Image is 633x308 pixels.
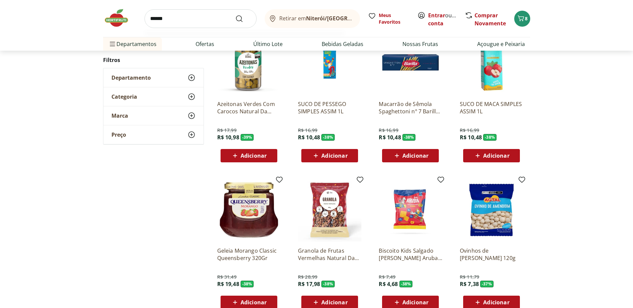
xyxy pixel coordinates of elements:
a: Meus Favoritos [368,12,409,25]
span: Adicionar [321,153,347,158]
img: Azeitonas Verdes Com Carocos Natural Da Terra 200g [217,32,281,95]
span: 8 [525,15,528,22]
span: R$ 16,99 [460,127,479,134]
span: Categoria [111,93,137,100]
span: ou [428,11,458,27]
span: - 37 % [480,281,494,287]
a: Último Lote [253,40,283,48]
span: - 38 % [321,281,335,287]
span: R$ 7,38 [460,280,479,288]
a: Geleia Morango Classic Queensberry 320Gr [217,247,281,262]
img: Biscoito Kids Salgado Mickey Pizza Aruba 35g [379,178,442,242]
span: - 38 % [321,134,335,141]
img: Hortifruti [103,8,136,28]
button: Marca [103,106,204,125]
a: Bebidas Geladas [322,40,363,48]
button: Menu [108,36,116,52]
a: Granola de Frutas Vermelhas Natural Da Terra 400g [298,247,361,262]
span: Marca [111,112,128,119]
a: Ofertas [196,40,214,48]
span: Departamento [111,74,151,81]
span: Adicionar [241,300,267,305]
span: - 38 % [483,134,497,141]
a: Azeitonas Verdes Com Carocos Natural Da Terra 200g [217,100,281,115]
input: search [144,9,257,28]
button: Adicionar [382,149,439,162]
button: Preço [103,125,204,144]
img: Granola de Frutas Vermelhas Natural Da Terra 400g [298,178,361,242]
span: R$ 10,98 [217,134,239,141]
b: Niterói/[GEOGRAPHIC_DATA] [306,15,382,22]
span: Adicionar [321,300,347,305]
span: Adicionar [402,153,428,158]
a: Macarrão de Sêmola Spaghettoni nº 7 Barilla 500g [379,100,442,115]
button: Retirar emNiterói/[GEOGRAPHIC_DATA] [265,9,360,28]
span: - 38 % [402,134,416,141]
span: R$ 17,98 [298,280,320,288]
span: Preço [111,131,126,138]
span: - 38 % [399,281,413,287]
span: Adicionar [241,153,267,158]
span: R$ 17,99 [217,127,237,134]
span: R$ 28,99 [298,274,317,280]
button: Adicionar [221,149,277,162]
button: Submit Search [235,15,251,23]
span: - 38 % [241,281,254,287]
span: R$ 10,48 [379,134,401,141]
img: Macarrão de Sêmola Spaghettoni nº 7 Barilla 500g [379,32,442,95]
button: Departamento [103,68,204,87]
span: R$ 10,48 [298,134,320,141]
button: Adicionar [463,149,520,162]
span: R$ 16,99 [379,127,398,134]
span: R$ 7,49 [379,274,395,280]
a: Criar conta [428,12,465,27]
button: Adicionar [301,149,358,162]
span: Departamentos [108,36,156,52]
a: Biscoito Kids Salgado [PERSON_NAME] Aruba 35g [379,247,442,262]
span: R$ 4,68 [379,280,398,288]
a: SUCO DE MACA SIMPLES ASSIM 1L [460,100,523,115]
a: SUCO DE PESSEGO SIMPLES ASSIM 1L [298,100,361,115]
a: Nossas Frutas [402,40,438,48]
span: Adicionar [402,300,428,305]
img: Geleia Morango Classic Queensberry 320Gr [217,178,281,242]
img: SUCO DE MACA SIMPLES ASSIM 1L [460,32,523,95]
span: R$ 31,49 [217,274,237,280]
span: R$ 10,48 [460,134,482,141]
a: Entrar [428,12,445,19]
h2: Filtros [103,53,204,67]
img: SUCO DE PESSEGO SIMPLES ASSIM 1L [298,32,361,95]
span: R$ 11,79 [460,274,479,280]
span: R$ 19,48 [217,280,239,288]
span: Adicionar [483,153,509,158]
a: Comprar Novamente [474,12,506,27]
span: Retirar em [279,15,353,21]
a: Açougue e Peixaria [477,40,525,48]
span: Meus Favoritos [379,12,409,25]
span: R$ 16,99 [298,127,317,134]
a: Ovinhos de [PERSON_NAME] 120g [460,247,523,262]
img: Ovinhos de Amendoim Agtal 120g [460,178,523,242]
button: Categoria [103,87,204,106]
span: - 39 % [241,134,254,141]
button: Carrinho [514,11,530,27]
span: Adicionar [483,300,509,305]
